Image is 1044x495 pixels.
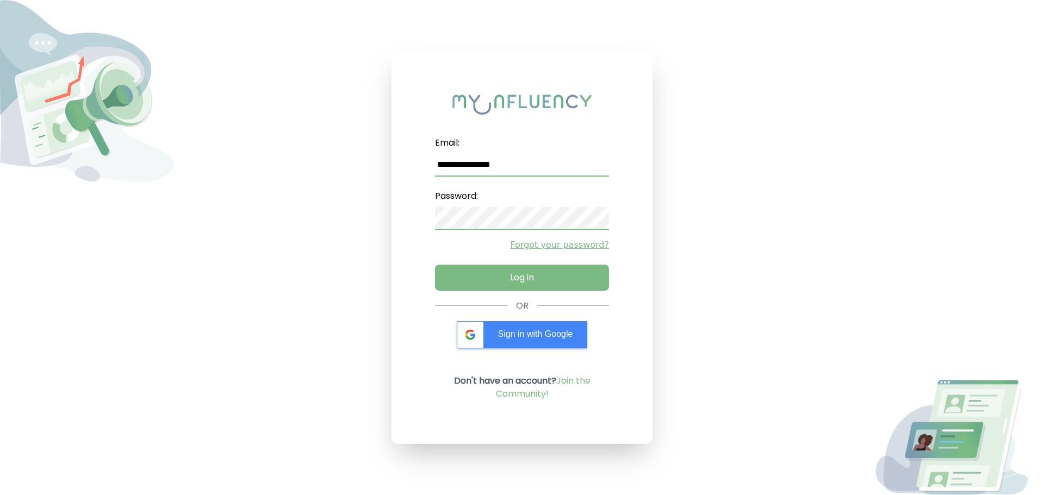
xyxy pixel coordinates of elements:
[435,239,609,252] a: Forgot your password?
[452,95,592,114] img: My Influency
[435,374,609,400] p: Don't have an account?
[457,321,587,348] div: Sign in with Google
[435,132,609,154] label: Email:
[870,380,1044,495] img: Login Image2
[498,329,573,339] span: Sign in with Google
[435,185,609,207] label: Password:
[516,299,529,312] div: OR
[435,265,609,291] button: Log in
[496,374,591,400] a: Join the Community!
